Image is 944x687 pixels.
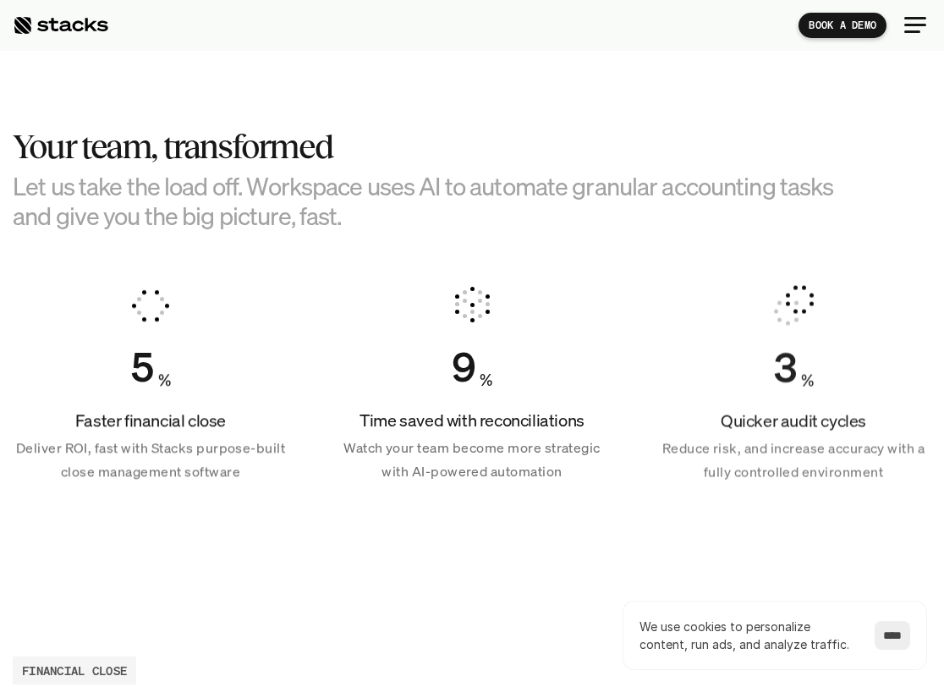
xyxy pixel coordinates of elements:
[13,128,859,165] h2: Your team, transformed
[809,19,876,31] p: BOOK A DEMO
[480,368,492,392] h4: %
[158,368,171,392] h4: %
[334,409,610,432] h4: Time saved with reconciliations
[656,436,931,485] p: Reduce risk, and increase accuracy with a fully controlled environment
[149,392,223,404] a: Privacy Policy
[22,662,127,679] h2: FINANCIAL CLOSE
[452,343,476,392] div: Counter ends at 96
[13,409,288,432] h4: Faster financial close
[13,436,288,485] p: Deliver ROI, fast with Stacks purpose-built close management software
[130,343,155,392] div: Counter ends at 50
[639,618,858,653] p: We use cookies to personalize content, run ads, and analyze traffic.
[656,409,931,432] h4: Quicker audit cycles
[799,13,886,38] a: BOOK A DEMO
[13,172,859,231] h3: Let us take the load off. Workspace uses AI to automate granular accounting tasks and give you th...
[334,436,610,485] p: Watch your team become more strategic with AI-powered automation
[773,343,798,393] div: Counter ends at 33
[801,368,814,392] h4: %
